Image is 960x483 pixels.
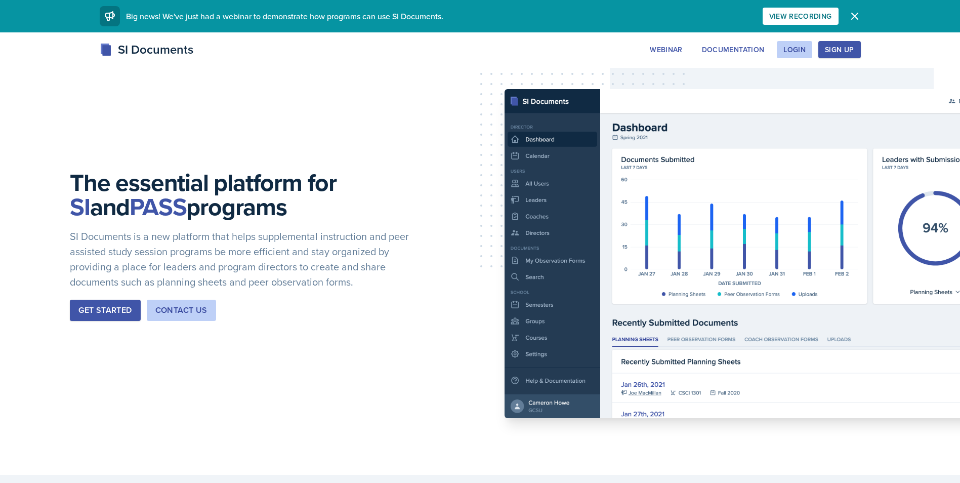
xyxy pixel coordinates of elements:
div: Documentation [702,46,765,54]
div: Webinar [650,46,682,54]
button: Webinar [643,41,689,58]
button: Sign Up [818,41,860,58]
span: Big news! We've just had a webinar to demonstrate how programs can use SI Documents. [126,11,443,22]
button: View Recording [763,8,839,25]
div: View Recording [769,12,832,20]
div: SI Documents [100,41,193,59]
button: Documentation [695,41,771,58]
div: Sign Up [825,46,854,54]
div: Contact Us [155,304,207,316]
button: Contact Us [147,300,216,321]
button: Get Started [70,300,140,321]
div: Get Started [78,304,132,316]
div: Login [783,46,806,54]
button: Login [777,41,812,58]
